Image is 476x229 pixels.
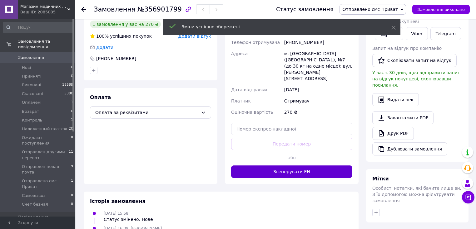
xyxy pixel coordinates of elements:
span: №356901799 [137,6,182,13]
span: Платник [231,98,251,103]
span: Оплачені [22,100,42,105]
div: успішних покупок [90,33,152,39]
div: Зміни успішно збережені [181,24,376,30]
span: Адреса [231,51,248,56]
span: Оціночна вартість [231,110,273,115]
span: Наложенный платеж [22,126,67,132]
div: Отримувач [283,95,354,107]
span: Замовлення виконано [417,7,465,12]
span: Додати відгук [178,34,211,39]
span: Контроль [22,117,42,123]
span: Особисті нотатки, які бачите лише ви. З їх допомогою можна фільтрувати замовлення [372,186,461,203]
span: Замовлення та повідомлення [18,39,75,50]
span: 100% [96,34,109,39]
span: Повідомлення [18,214,48,220]
span: Замовлення [94,6,136,13]
span: 0 [71,65,73,70]
span: Історія замовлення [90,198,146,204]
span: або [286,155,298,161]
span: 0 [71,135,73,146]
button: Замовлення виконано [412,5,470,14]
span: Счет безнал [22,202,48,207]
span: Оплата за реквізитами [95,109,198,116]
span: 5380 [64,91,73,97]
button: Згенерувати ЕН [231,165,352,178]
div: Статус змінено: Нове [104,216,153,222]
button: Видати чек [372,93,419,106]
span: Виконані [22,82,41,88]
span: Нові [22,65,31,70]
div: 1 замовлення у вас на 270 ₴ [90,21,161,28]
span: Мітки [372,176,389,182]
input: Пошук [3,22,74,33]
span: 18589 [62,82,73,88]
input: Номер експрес-накладної [231,123,352,135]
span: Телефон отримувача [231,40,280,45]
button: Чат з покупцем [462,191,474,203]
div: м. [GEOGRAPHIC_DATA] ([GEOGRAPHIC_DATA].), №7 (до 30 кг на одне місце): вул. [PERSON_NAME][STREET... [283,48,354,84]
span: 20 [69,126,73,132]
span: 0 [71,74,73,79]
span: Додати [96,45,113,50]
span: 0 [71,202,73,207]
a: Друк PDF [372,127,414,140]
a: Viber [406,27,428,40]
div: 270 ₴ [283,107,354,118]
span: Скасовані [22,91,43,97]
span: Самовывоз [22,193,45,198]
span: Магазин медичних товарів "МАКСМЕД" [20,4,67,9]
span: Ожидают поступления [22,135,71,146]
span: У вас є 30 днів, щоб відправити запит на відгук покупцеві, скопіювавши посилання. [372,70,460,88]
span: 1 [71,100,73,105]
span: Запит на відгук про компанію [372,46,442,51]
div: [DATE] [283,84,354,95]
span: Отправлен новая почта [22,164,71,175]
div: [PHONE_NUMBER] [96,55,137,62]
span: Оплата [90,94,111,100]
span: 9 [71,164,73,175]
div: [PHONE_NUMBER] [283,37,354,48]
button: Скопіювати запит на відгук [372,54,457,67]
div: Статус замовлення [276,6,334,12]
span: 0 [71,193,73,198]
span: Прийняті [22,74,41,79]
span: 11 [69,149,73,160]
span: [DATE] 15:58 [104,211,128,216]
span: 1 [71,117,73,123]
span: Отправлено смс Приват [342,7,398,12]
a: Telegram [430,27,461,40]
div: Ваш ID: 2085085 [20,9,75,15]
span: Замовлення [18,55,44,60]
span: 0 [71,109,73,114]
span: Дата відправки [231,87,267,92]
button: Дублювати замовлення [372,142,447,155]
span: Возврат [22,109,39,114]
a: Завантажити PDF [372,111,434,124]
div: Повернутися назад [81,6,86,12]
span: Отправлен другими перевоз [22,149,69,160]
span: 1 [71,178,73,189]
span: Отправлено смс Приват [22,178,71,189]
